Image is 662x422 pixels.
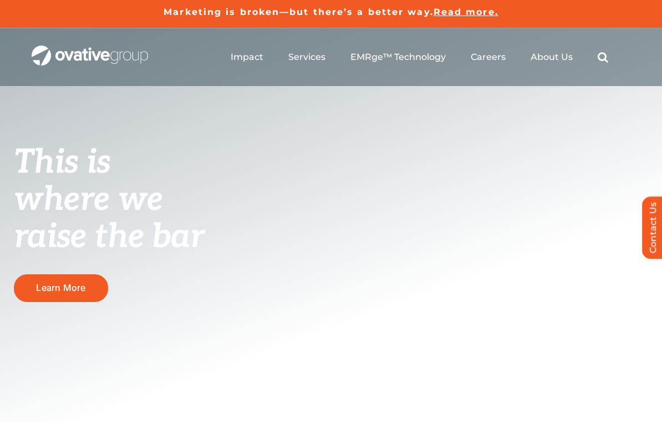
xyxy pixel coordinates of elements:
[598,52,608,63] a: Search
[231,52,263,63] a: Impact
[36,283,85,293] span: Learn More
[350,52,446,63] a: EMRge™ Technology
[531,52,573,63] a: About Us
[164,7,434,17] a: Marketing is broken—but there’s a better way.
[231,39,608,75] nav: Menu
[32,44,148,55] a: OG_Full_horizontal_WHT
[288,52,325,63] a: Services
[471,52,506,63] a: Careers
[14,180,204,257] span: where we raise the bar
[14,274,108,302] a: Learn More
[434,7,498,17] a: Read more.
[14,143,110,183] span: This is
